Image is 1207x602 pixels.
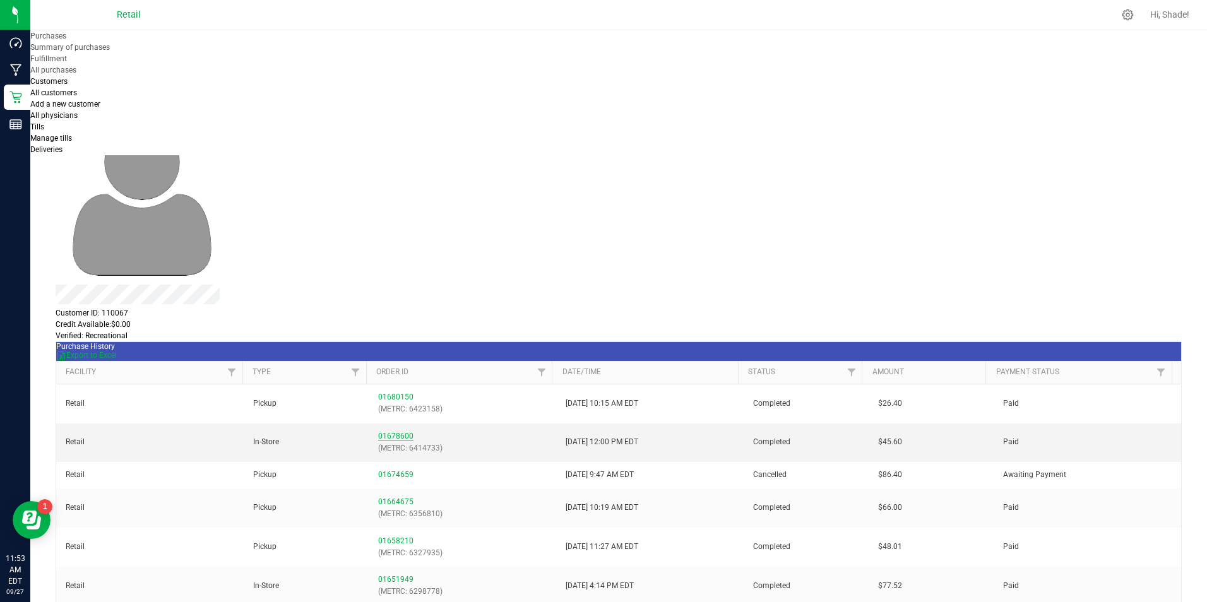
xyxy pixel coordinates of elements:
inline-svg: Dashboard [9,37,22,49]
a: 01664675 [378,497,413,506]
iframe: Resource center [13,501,51,539]
span: All customers [30,88,77,97]
span: $48.01 [878,541,902,553]
span: [DATE] 4:14 PM EDT [566,580,634,592]
inline-svg: Manufacturing [9,64,22,76]
span: Retail [66,398,85,410]
span: [DATE] 9:47 AM EDT [566,469,634,481]
span: $26.40 [878,398,902,410]
span: Retail [66,502,85,514]
a: 01678600 [378,432,413,440]
div: Verified: [56,330,1182,341]
span: Fulfillment [30,54,67,63]
button: Export to Excel [56,351,117,361]
a: 01658210 [378,536,413,545]
p: (METRC: 6327935) [378,547,546,559]
img: user-icon.png [56,115,228,285]
a: Status [748,367,841,377]
span: Purchases [30,32,66,40]
div: Manage settings [1120,9,1136,21]
p: 09/27 [6,587,25,596]
a: 01651949 [378,575,413,584]
a: Order ID [376,367,531,377]
p: (METRC: 6356810) [378,508,546,520]
span: Completed [753,398,790,410]
a: Filter [345,362,366,383]
p: (METRC: 6414733) [378,442,546,454]
span: $45.60 [878,436,902,448]
div: Credit Available: [56,319,1182,330]
span: Paid [1003,580,1019,592]
span: All physicians [30,111,78,120]
span: Completed [753,502,790,514]
span: All purchases [30,66,76,74]
span: [DATE] 11:27 AM EDT [566,541,638,553]
iframe: Resource center unread badge [37,499,52,514]
p: (METRC: 6423158) [378,403,546,415]
span: Paid [1003,436,1019,448]
a: 01674659 [378,470,413,479]
a: Date/Time [562,367,734,377]
span: Retail [66,541,85,553]
span: Retail [117,9,141,20]
span: Retail [66,469,85,481]
inline-svg: Reports [9,118,22,131]
a: Filter [841,362,862,383]
span: Cancelled [753,469,787,481]
span: Completed [753,541,790,553]
span: $86.40 [878,469,902,481]
span: Pickup [253,502,276,514]
span: Recreational [85,331,128,340]
a: 01680150 [378,392,413,401]
a: Payment Status [996,367,1151,377]
span: Completed [753,436,790,448]
p: 11:53 AM EDT [6,553,25,587]
inline-svg: Retail [9,91,22,103]
span: Paid [1003,398,1019,410]
span: Summary of purchases [30,43,110,52]
a: Tills Manage tills [30,122,295,144]
span: Paid [1003,541,1019,553]
span: Pickup [253,398,276,410]
a: Amount [872,367,982,377]
span: Manage tills [30,134,72,143]
span: [DATE] 12:00 PM EDT [566,436,638,448]
a: Filter [221,362,242,383]
span: In-Store [253,436,279,448]
p: (METRC: 6298778) [378,586,546,598]
span: Retail [66,580,85,592]
span: $0.00 [111,320,131,329]
span: $77.52 [878,580,902,592]
span: $66.00 [878,502,902,514]
span: Paid [1003,502,1019,514]
span: [DATE] 10:19 AM EDT [566,502,638,514]
a: Deliveries [30,145,62,154]
a: Filter [1151,362,1172,383]
span: Customers [30,77,68,86]
span: Pickup [253,541,276,553]
span: Pickup [253,469,276,481]
span: Retail [66,436,85,448]
a: Facility [66,367,221,377]
span: Add a new customer [30,100,100,109]
span: Tills [30,122,44,131]
span: [DATE] 10:15 AM EDT [566,398,638,410]
a: Type [253,367,345,377]
a: Purchases Summary of purchases Fulfillment All purchases [30,32,295,76]
span: Awaiting Payment [1003,469,1066,481]
div: Customer ID: 110067 [56,307,1182,319]
a: Filter [531,362,552,383]
a: Customers All customers Add a new customer All physicians [30,77,295,121]
span: Hi, Shade! [1150,9,1189,20]
span: Purchase History [56,342,115,351]
span: In-Store [253,580,279,592]
span: Completed [753,580,790,592]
